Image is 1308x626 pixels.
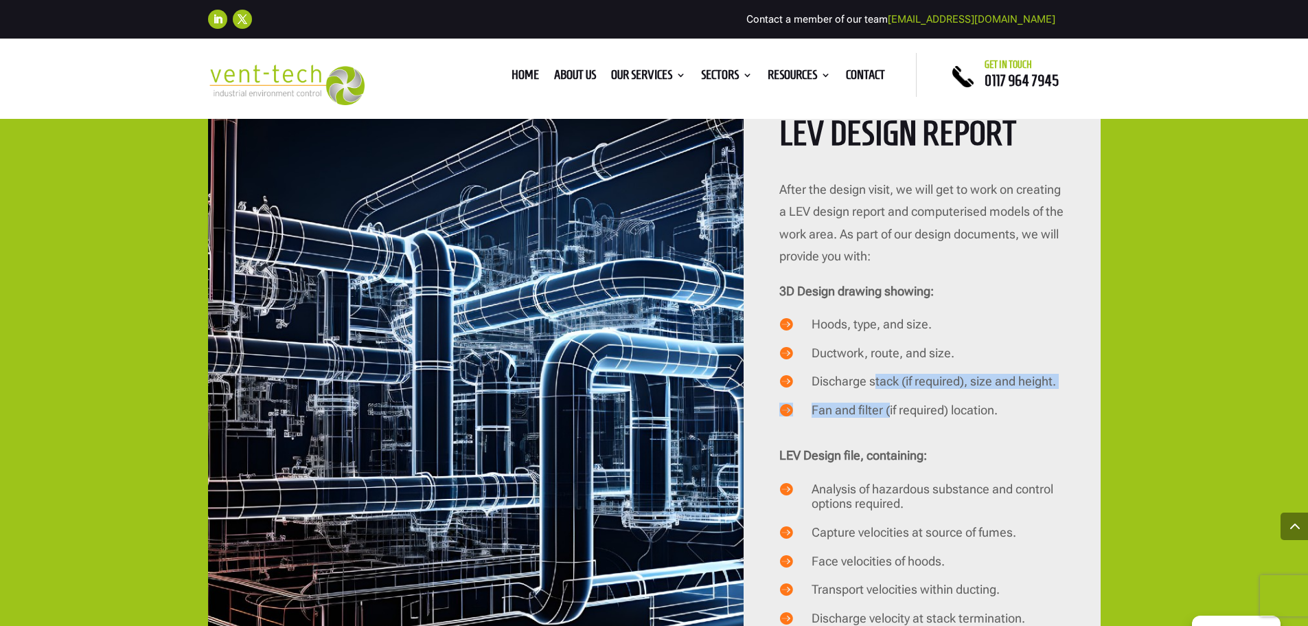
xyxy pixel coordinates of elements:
[779,284,934,298] strong: 3D Design drawing showing:
[812,611,1025,625] span: Discharge velocity at stack termination.
[812,403,998,417] span: Fan and filter (if required) location.
[208,10,227,29] a: Follow on LinkedIn
[554,70,596,85] a: About us
[779,179,1065,280] p: After the design visit, we will get to work on creating a LEV design report and computerised mode...
[779,582,793,596] span: 
[779,346,793,359] span: 
[701,70,753,85] a: Sectors
[779,403,793,416] span: 
[812,582,1000,596] span: Transport velocities within ducting.
[812,482,1053,511] span: Analysis of hazardous substance and control options required.
[985,59,1032,70] span: Get in touch
[779,482,793,495] span: 
[779,115,1065,159] h2: LEV Design Report
[985,72,1059,89] a: 0117 964 7945
[812,525,1016,539] span: Capture velocities at source of fumes.
[746,13,1055,25] span: Contact a member of our team
[779,611,793,625] span: 
[768,70,831,85] a: Resources
[812,346,954,360] span: Ductwork, route, and size.
[779,374,793,388] span: 
[512,70,539,85] a: Home
[779,554,793,568] span: 
[233,10,252,29] a: Follow on X
[888,13,1055,25] a: [EMAIL_ADDRESS][DOMAIN_NAME]
[812,374,1056,388] span: Discharge stack (if required), size and height.
[846,70,885,85] a: Contact
[611,70,686,85] a: Our Services
[779,448,927,462] strong: LEV Design file, containing:
[812,554,945,568] span: Face velocities of hoods.
[779,317,793,331] span: 
[779,525,793,539] span: 
[812,317,932,331] span: Hoods, type, and size.
[208,65,365,105] img: 2023-09-27T08_35_16.549ZVENT-TECH---Clear-background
